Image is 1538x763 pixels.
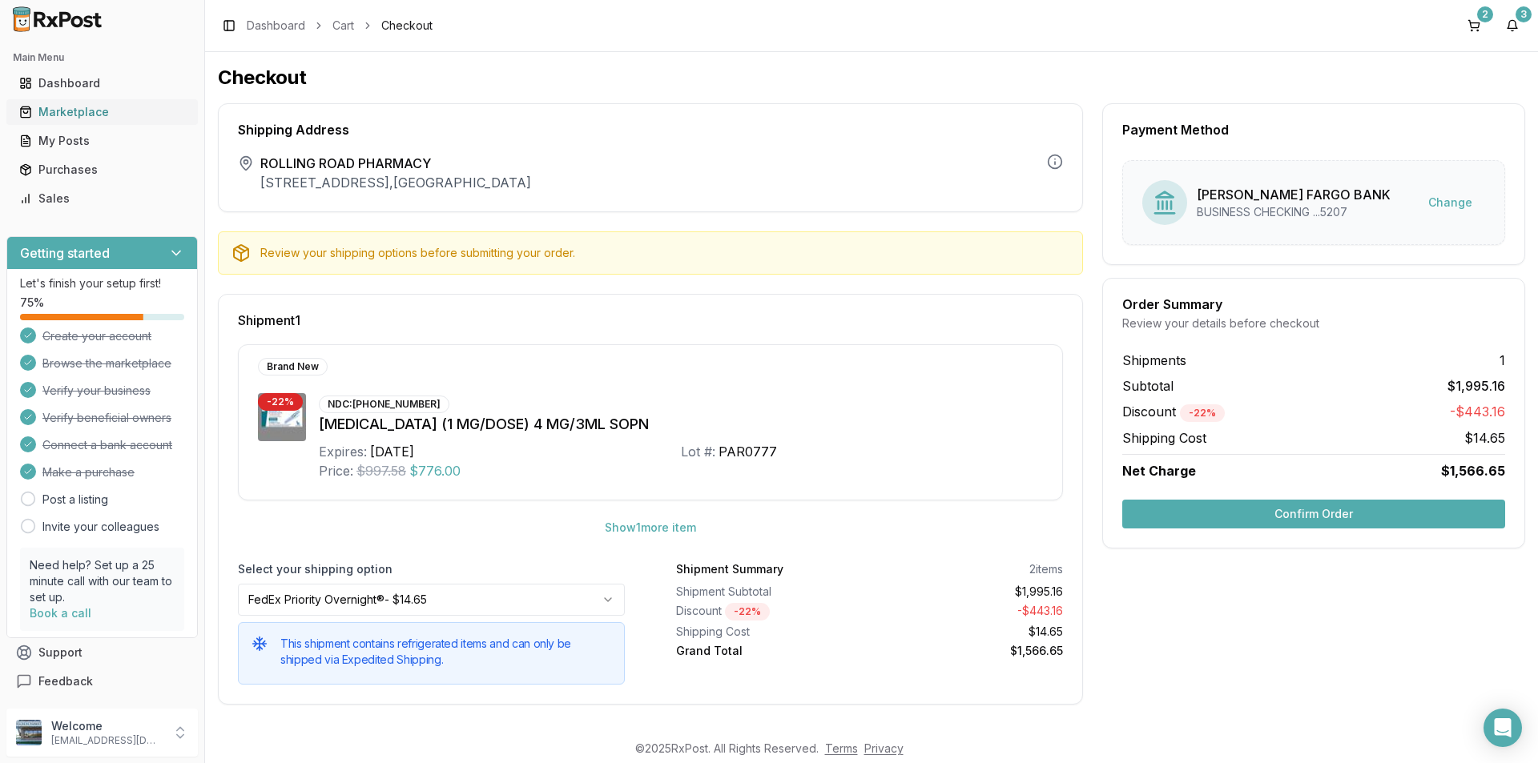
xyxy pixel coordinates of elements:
[876,603,1064,620] div: - $443.16
[676,603,864,620] div: Discount
[319,413,1043,436] div: [MEDICAL_DATA] (1 MG/DOSE) 4 MG/3ML SOPN
[332,18,354,34] a: Cart
[876,584,1064,600] div: $1,995.16
[864,741,904,755] a: Privacy
[6,638,198,667] button: Support
[1122,463,1196,479] span: Net Charge
[1122,351,1186,370] span: Shipments
[20,275,184,291] p: Let's finish your setup first!
[725,603,770,620] div: - 22 %
[1122,315,1505,331] div: Review your details before checkout
[1122,404,1225,420] span: Discount
[6,667,198,696] button: Feedback
[1029,561,1063,577] div: 2 items
[42,383,151,399] span: Verify your business
[51,734,163,747] p: [EMAIL_ADDRESS][DOMAIN_NAME]
[1464,428,1505,448] span: $14.65
[319,442,367,461] div: Expires:
[260,245,1069,261] div: Review your shipping options before submitting your order.
[42,328,151,344] span: Create your account
[1441,461,1505,480] span: $1,566.65
[238,314,300,327] span: Shipment 1
[30,557,175,605] p: Need help? Set up a 25 minute call with our team to set up.
[42,492,108,508] a: Post a listing
[42,519,159,535] a: Invite your colleagues
[1180,404,1225,422] div: - 22 %
[19,75,185,91] div: Dashboard
[13,155,191,184] a: Purchases
[719,442,777,461] div: PAR0777
[676,561,783,577] div: Shipment Summary
[42,437,172,453] span: Connect a bank account
[370,442,414,461] div: [DATE]
[30,606,91,620] a: Book a call
[13,98,191,126] a: Marketplace
[676,643,864,659] div: Grand Total
[6,99,198,125] button: Marketplace
[356,461,406,480] span: $997.58
[1450,402,1505,422] span: -$443.16
[51,718,163,734] p: Welcome
[319,396,449,413] div: NDC: [PHONE_NUMBER]
[20,243,110,263] h3: Getting started
[260,173,531,192] p: [STREET_ADDRESS] , [GEOGRAPHIC_DATA]
[6,186,198,211] button: Sales
[260,154,531,173] span: ROLLING ROAD PHARMACY
[258,393,306,441] img: Ozempic (1 MG/DOSE) 4 MG/3ML SOPN
[319,461,353,480] div: Price:
[1122,376,1174,396] span: Subtotal
[247,18,305,34] a: Dashboard
[20,295,44,311] span: 75 %
[676,624,864,640] div: Shipping Cost
[218,65,1525,90] h1: Checkout
[258,358,328,375] div: Brand New
[42,355,171,371] span: Browse the marketplace
[42,410,171,426] span: Verify beneficial owners
[6,128,198,154] button: My Posts
[1197,185,1391,204] div: [PERSON_NAME] FARGO BANK
[1516,6,1532,22] div: 3
[42,464,135,480] span: Make a purchase
[19,133,185,149] div: My Posts
[1122,500,1505,528] button: Confirm Order
[13,69,191,98] a: Dashboard
[19,191,185,207] div: Sales
[6,157,198,183] button: Purchases
[676,584,864,600] div: Shipment Subtotal
[1461,13,1487,38] button: 2
[825,741,858,755] a: Terms
[1500,13,1525,38] button: 3
[592,513,709,542] button: Show1more item
[1122,298,1505,311] div: Order Summary
[1484,709,1522,747] div: Open Intercom Messenger
[13,51,191,64] h2: Main Menu
[876,643,1064,659] div: $1,566.65
[1477,6,1493,22] div: 2
[16,720,42,745] img: User avatar
[6,6,109,32] img: RxPost Logo
[238,123,1063,136] div: Shipping Address
[38,673,93,689] span: Feedback
[1197,204,1391,220] div: BUSINESS CHECKING ...5207
[19,104,185,120] div: Marketplace
[1122,123,1505,136] div: Payment Method
[13,184,191,213] a: Sales
[681,442,715,461] div: Lot #:
[1415,188,1485,217] button: Change
[6,70,198,96] button: Dashboard
[13,126,191,155] a: My Posts
[19,162,185,178] div: Purchases
[1122,428,1206,448] span: Shipping Cost
[876,624,1064,640] div: $14.65
[280,636,611,668] h5: This shipment contains refrigerated items and can only be shipped via Expedited Shipping.
[238,561,625,577] label: Select your shipping option
[247,18,433,34] nav: breadcrumb
[409,461,461,480] span: $776.00
[1500,351,1505,370] span: 1
[1447,376,1505,396] span: $1,995.16
[381,18,433,34] span: Checkout
[258,393,303,411] div: - 22 %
